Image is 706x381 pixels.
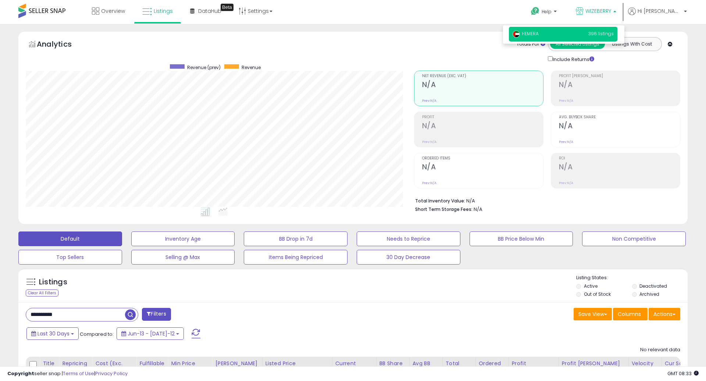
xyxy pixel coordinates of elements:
[559,80,680,90] h2: N/A
[379,360,406,375] div: BB Share 24h.
[640,346,680,353] div: No relevant data
[154,7,173,15] span: Listings
[422,80,543,90] h2: N/A
[357,231,460,246] button: Needs to Reprice
[198,7,221,15] span: DataHub
[559,122,680,132] h2: N/A
[562,360,625,375] div: Profit [PERSON_NAME] on Min/Max
[639,291,659,297] label: Archived
[649,308,680,320] button: Actions
[242,64,261,71] span: Revenue
[559,140,573,144] small: Prev: N/A
[422,157,543,161] span: Ordered Items
[613,308,648,320] button: Columns
[628,7,687,24] a: Hi [PERSON_NAME]
[584,283,598,289] label: Active
[517,41,545,48] div: Totals For
[638,7,682,15] span: Hi [PERSON_NAME]
[171,360,209,367] div: Min Price
[18,250,122,265] button: Top Sellers
[559,163,680,173] h2: N/A
[513,30,520,38] img: united_arab_emirates.png
[639,283,667,289] label: Deactivated
[574,308,612,320] button: Save View
[7,370,34,377] strong: Copyright
[357,250,460,265] button: 30 Day Decrease
[422,115,543,119] span: Profit
[142,308,171,321] button: Filters
[667,370,699,377] span: 2025-08-12 08:33 GMT
[559,98,573,103] small: Prev: N/A
[18,231,122,246] button: Default
[7,370,128,377] div: seller snap | |
[221,4,233,11] div: Tooltip anchor
[542,55,603,63] div: Include Returns
[582,231,686,246] button: Non Competitive
[584,291,611,297] label: Out of Stock
[39,277,67,287] h5: Listings
[117,327,184,340] button: Jun-13 - [DATE]-12
[265,360,329,367] div: Listed Price
[422,122,543,132] h2: N/A
[413,360,439,375] div: Avg BB Share
[550,39,605,49] button: All Selected Listings
[415,198,465,204] b: Total Inventory Value:
[131,231,235,246] button: Inventory Age
[422,140,436,144] small: Prev: N/A
[43,360,56,367] div: Title
[559,115,680,119] span: Avg. Buybox Share
[215,360,259,367] div: [PERSON_NAME]
[187,64,221,71] span: Revenue (prev)
[37,39,86,51] h5: Analytics
[26,290,58,296] div: Clear All Filters
[139,360,165,375] div: Fulfillable Quantity
[559,157,680,161] span: ROI
[335,360,373,375] div: Current Buybox Price
[128,330,175,337] span: Jun-13 - [DATE]-12
[95,360,133,375] div: Cost (Exc. VAT)
[244,231,347,246] button: BB Drop in 7d
[131,250,235,265] button: Selling @ Max
[479,360,506,375] div: Ordered Items
[576,274,687,281] p: Listing States:
[588,30,614,37] span: 396 listings
[422,163,543,173] h2: N/A
[559,74,680,78] span: Profit [PERSON_NAME]
[525,1,564,24] a: Help
[62,360,89,367] div: Repricing
[95,370,128,377] a: Privacy Policy
[26,327,79,340] button: Last 30 Days
[632,360,659,367] div: Velocity
[80,331,114,338] span: Compared to:
[422,74,543,78] span: Net Revenue (Exc. VAT)
[474,206,482,213] span: N/A
[415,196,675,205] li: N/A
[542,8,552,15] span: Help
[415,206,473,212] b: Short Term Storage Fees:
[585,7,611,15] span: WIZEBERRY
[63,370,94,377] a: Terms of Use
[559,181,573,185] small: Prev: N/A
[101,7,125,15] span: Overview
[38,330,69,337] span: Last 30 Days
[605,39,659,49] button: Listings With Cost
[513,30,539,37] span: HEMERA
[618,310,641,318] span: Columns
[422,98,436,103] small: Prev: N/A
[422,181,436,185] small: Prev: N/A
[531,7,540,16] i: Get Help
[512,360,556,375] div: Profit [PERSON_NAME]
[446,360,473,375] div: Total Rev.
[470,231,573,246] button: BB Price Below Min
[244,250,347,265] button: Items Being Repriced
